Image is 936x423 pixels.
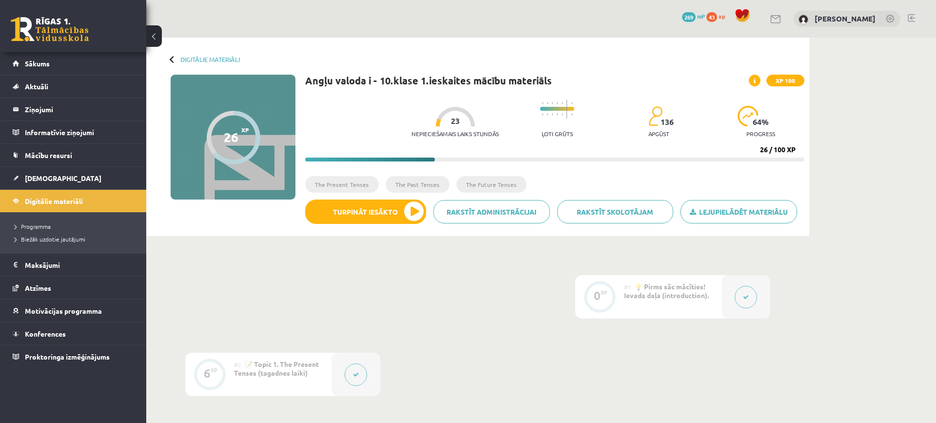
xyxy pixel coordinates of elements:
[738,106,759,126] img: icon-progress-161ccf0a02000e728c5f80fcf4c31c7af3da0e1684b2b1d7c360e028c24a22f1.svg
[746,130,775,137] p: progress
[15,235,136,243] a: Biežāk uzdotie jautājumi
[25,197,83,205] span: Digitālie materiāli
[25,151,72,160] span: Mācību resursi
[552,102,553,104] img: icon-short-line-57e1e144782c952c97e751825c79c345078a6d821885a25fce030b3d8c18986b.svg
[241,126,249,133] span: XP
[180,56,240,63] a: Digitālie materiāli
[547,113,548,116] img: icon-short-line-57e1e144782c952c97e751825c79c345078a6d821885a25fce030b3d8c18986b.svg
[13,254,134,276] a: Maksājumi
[204,369,211,378] div: 6
[706,12,717,22] span: 43
[594,291,601,300] div: 0
[562,102,563,104] img: icon-short-line-57e1e144782c952c97e751825c79c345078a6d821885a25fce030b3d8c18986b.svg
[234,360,319,377] span: 📝 Topic 1. The Present Tenses (tagadnes laiki)
[25,254,134,276] legend: Maksājumi
[25,59,50,68] span: Sākums
[15,222,51,230] span: Programma
[681,200,797,223] a: Lejupielādēt materiālu
[13,345,134,368] a: Proktoringa izmēģinājums
[15,222,136,231] a: Programma
[557,200,674,223] a: Rakstīt skolotājam
[13,75,134,98] a: Aktuāli
[648,130,669,137] p: apgūst
[25,121,134,143] legend: Informatīvie ziņojumi
[542,130,573,137] p: Ļoti grūts
[661,118,674,126] span: 136
[624,283,631,291] span: #1
[15,235,85,243] span: Biežāk uzdotie jautājumi
[25,283,51,292] span: Atzīmes
[562,113,563,116] img: icon-short-line-57e1e144782c952c97e751825c79c345078a6d821885a25fce030b3d8c18986b.svg
[552,113,553,116] img: icon-short-line-57e1e144782c952c97e751825c79c345078a6d821885a25fce030b3d8c18986b.svg
[25,306,102,315] span: Motivācijas programma
[13,144,134,166] a: Mācību resursi
[753,118,769,126] span: 64 %
[11,17,89,41] a: Rīgas 1. Tālmācības vidusskola
[305,75,552,86] h1: Angļu valoda i - 10.klase 1.ieskaites mācību materiāls
[766,75,804,86] span: XP 100
[682,12,705,20] a: 269 mP
[706,12,730,20] a: 43 xp
[13,277,134,299] a: Atzīmes
[542,102,543,104] img: icon-short-line-57e1e144782c952c97e751825c79c345078a6d821885a25fce030b3d8c18986b.svg
[13,121,134,143] a: Informatīvie ziņojumi
[799,15,808,24] img: Hardijs Zvirbulis
[25,352,110,361] span: Proktoringa izmēģinājums
[25,82,48,91] span: Aktuāli
[542,113,543,116] img: icon-short-line-57e1e144782c952c97e751825c79c345078a6d821885a25fce030b3d8c18986b.svg
[13,98,134,121] a: Ziņojumi
[571,102,572,104] img: icon-short-line-57e1e144782c952c97e751825c79c345078a6d821885a25fce030b3d8c18986b.svg
[648,106,663,126] img: students-c634bb4e5e11cddfef0936a35e636f08e4e9abd3cc4e673bd6f9a4125e45ecb1.svg
[411,130,499,137] p: Nepieciešamais laiks stundās
[557,102,558,104] img: icon-short-line-57e1e144782c952c97e751825c79c345078a6d821885a25fce030b3d8c18986b.svg
[25,174,101,182] span: [DEMOGRAPHIC_DATA]
[624,282,709,300] span: 💡 Pirms sāc mācīties! Ievada daļa (introduction).
[25,329,66,338] span: Konferences
[571,113,572,116] img: icon-short-line-57e1e144782c952c97e751825c79c345078a6d821885a25fce030b3d8c18986b.svg
[13,190,134,212] a: Digitālie materiāli
[566,100,567,119] img: icon-long-line-d9ea69661e0d244f92f715978eff75569469978d946b2353a9bb055b3ed8787d.svg
[719,12,725,20] span: xp
[547,102,548,104] img: icon-short-line-57e1e144782c952c97e751825c79c345078a6d821885a25fce030b3d8c18986b.svg
[25,98,134,121] legend: Ziņojumi
[13,167,134,189] a: [DEMOGRAPHIC_DATA]
[305,200,426,224] button: Turpināt iesākto
[211,367,217,373] div: XP
[433,200,550,223] a: Rakstīt administrācijai
[234,361,241,368] span: #2
[224,130,238,144] div: 26
[13,300,134,322] a: Motivācijas programma
[697,12,705,20] span: mP
[557,113,558,116] img: icon-short-line-57e1e144782c952c97e751825c79c345078a6d821885a25fce030b3d8c18986b.svg
[682,12,696,22] span: 269
[305,176,379,193] li: The Present Tenses
[13,322,134,345] a: Konferences
[386,176,449,193] li: The Past Tenses
[451,117,460,125] span: 23
[456,176,526,193] li: The Future Tenses
[601,290,607,295] div: XP
[815,14,876,23] a: [PERSON_NAME]
[13,52,134,75] a: Sākums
